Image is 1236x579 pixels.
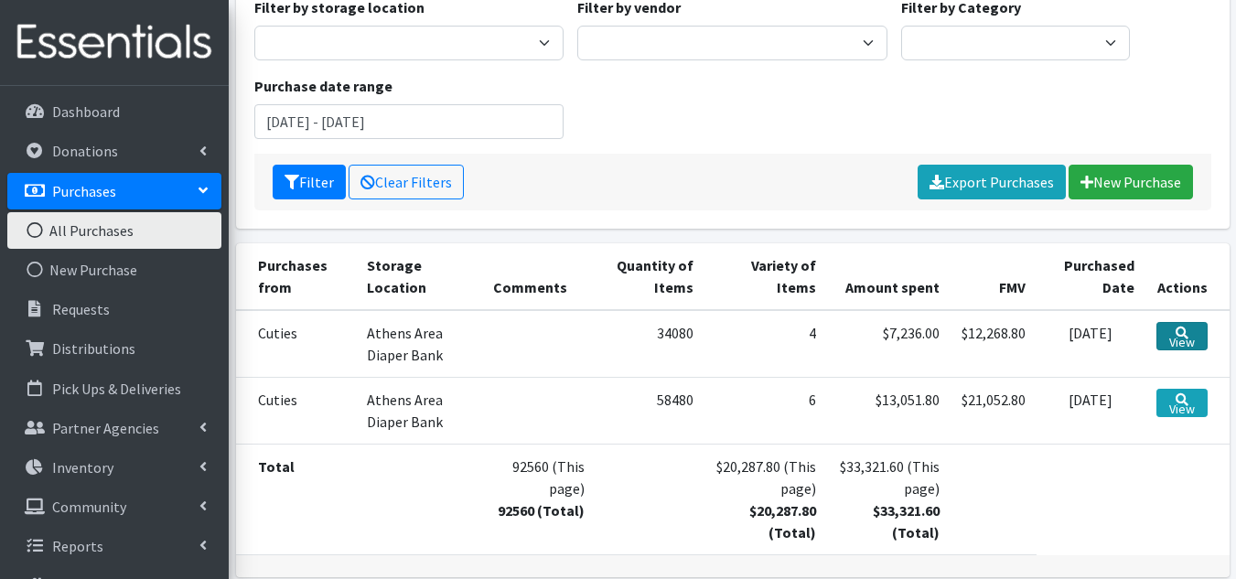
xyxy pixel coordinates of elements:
p: Purchases [52,182,116,200]
td: 58480 [596,377,704,444]
strong: $20,287.80 (Total) [749,501,816,541]
p: Distributions [52,339,135,358]
td: 92560 (This page) [482,444,596,554]
a: Export Purchases [918,165,1066,199]
a: Community [7,488,221,525]
strong: 92560 (Total) [498,501,585,520]
a: Distributions [7,330,221,367]
th: Amount spent [827,243,950,310]
td: 34080 [596,310,704,378]
th: Purchases from [236,243,356,310]
a: Donations [7,133,221,169]
a: Purchases [7,173,221,209]
a: Inventory [7,449,221,486]
td: Cuties [236,377,356,444]
a: All Purchases [7,212,221,249]
p: Reports [52,537,103,555]
a: Requests [7,291,221,327]
td: 6 [704,377,827,444]
button: Filter [273,165,346,199]
td: Cuties [236,310,356,378]
a: Pick Ups & Deliveries [7,370,221,407]
td: $33,321.60 (This page) [827,444,950,554]
td: [DATE] [1037,310,1145,378]
a: Clear Filters [349,165,464,199]
a: New Purchase [1069,165,1193,199]
th: FMV [951,243,1037,310]
input: January 1, 2011 - December 31, 2011 [254,104,564,139]
label: Purchase date range [254,75,392,97]
strong: $33,321.60 (Total) [873,501,940,541]
p: Partner Agencies [52,419,159,437]
td: Athens Area Diaper Bank [356,310,482,378]
a: Partner Agencies [7,410,221,446]
th: Variety of Items [704,243,827,310]
th: Actions [1145,243,1230,310]
p: Pick Ups & Deliveries [52,380,181,398]
td: [DATE] [1037,377,1145,444]
p: Donations [52,142,118,160]
th: Storage Location [356,243,482,310]
td: $20,287.80 (This page) [704,444,827,554]
a: Reports [7,528,221,564]
td: $7,236.00 [827,310,950,378]
td: $21,052.80 [951,377,1037,444]
p: Inventory [52,458,113,477]
td: $13,051.80 [827,377,950,444]
img: HumanEssentials [7,12,221,73]
th: Comments [482,243,596,310]
a: Dashboard [7,93,221,130]
td: 4 [704,310,827,378]
p: Requests [52,300,110,318]
th: Purchased Date [1037,243,1145,310]
td: $12,268.80 [951,310,1037,378]
p: Community [52,498,126,516]
td: Athens Area Diaper Bank [356,377,482,444]
strong: Total [258,457,295,476]
a: View [1156,322,1208,350]
th: Quantity of Items [596,243,704,310]
a: New Purchase [7,252,221,288]
p: Dashboard [52,102,120,121]
a: View [1156,389,1208,417]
